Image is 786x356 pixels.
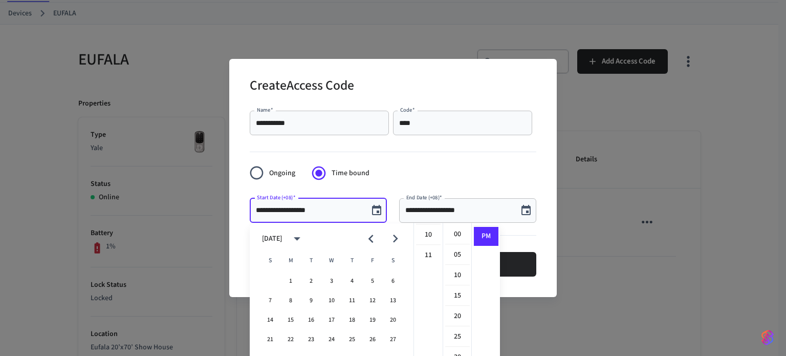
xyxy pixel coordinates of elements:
[400,106,415,114] label: Code
[384,272,402,290] button: 6
[322,272,341,290] button: 3
[302,250,320,271] span: Tuesday
[445,286,470,306] li: 15 minutes
[281,330,300,349] button: 22
[302,291,320,310] button: 9
[416,246,441,265] li: 11 hours
[343,272,361,290] button: 4
[322,250,341,271] span: Wednesday
[322,291,341,310] button: 10
[322,311,341,329] button: 17
[261,291,279,310] button: 7
[384,330,402,349] button: 27
[332,168,369,179] span: Time bound
[302,330,320,349] button: 23
[474,206,498,226] li: AM
[302,272,320,290] button: 2
[262,234,282,244] div: [DATE]
[343,330,361,349] button: 25
[302,311,320,329] button: 16
[343,311,361,329] button: 18
[285,227,309,251] button: calendar view is open, switch to year view
[359,227,383,251] button: Previous month
[322,330,341,349] button: 24
[269,168,295,179] span: Ongoing
[366,200,387,221] button: Choose date, selected date is Aug 26, 2025
[343,291,361,310] button: 11
[383,227,407,251] button: Next month
[363,311,382,329] button: 19
[384,250,402,271] span: Saturday
[257,106,273,114] label: Name
[516,200,536,221] button: Choose date, selected date is Aug 26, 2025
[261,330,279,349] button: 21
[474,227,498,246] li: PM
[281,250,300,271] span: Monday
[281,311,300,329] button: 15
[406,194,442,201] label: End Date (+08)
[416,225,441,245] li: 10 hours
[445,266,470,285] li: 10 minutes
[384,311,402,329] button: 20
[761,329,774,346] img: SeamLogoGradient.69752ec5.svg
[343,250,361,271] span: Thursday
[445,307,470,326] li: 20 minutes
[416,205,441,224] li: 9 hours
[363,272,382,290] button: 5
[250,71,354,102] h2: Create Access Code
[363,291,382,310] button: 12
[363,250,382,271] span: Friday
[281,291,300,310] button: 8
[445,245,470,265] li: 5 minutes
[384,291,402,310] button: 13
[261,311,279,329] button: 14
[363,330,382,349] button: 26
[445,327,470,347] li: 25 minutes
[257,194,295,201] label: Start Date (+08)
[261,250,279,271] span: Sunday
[445,225,470,244] li: 0 minutes
[281,272,300,290] button: 1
